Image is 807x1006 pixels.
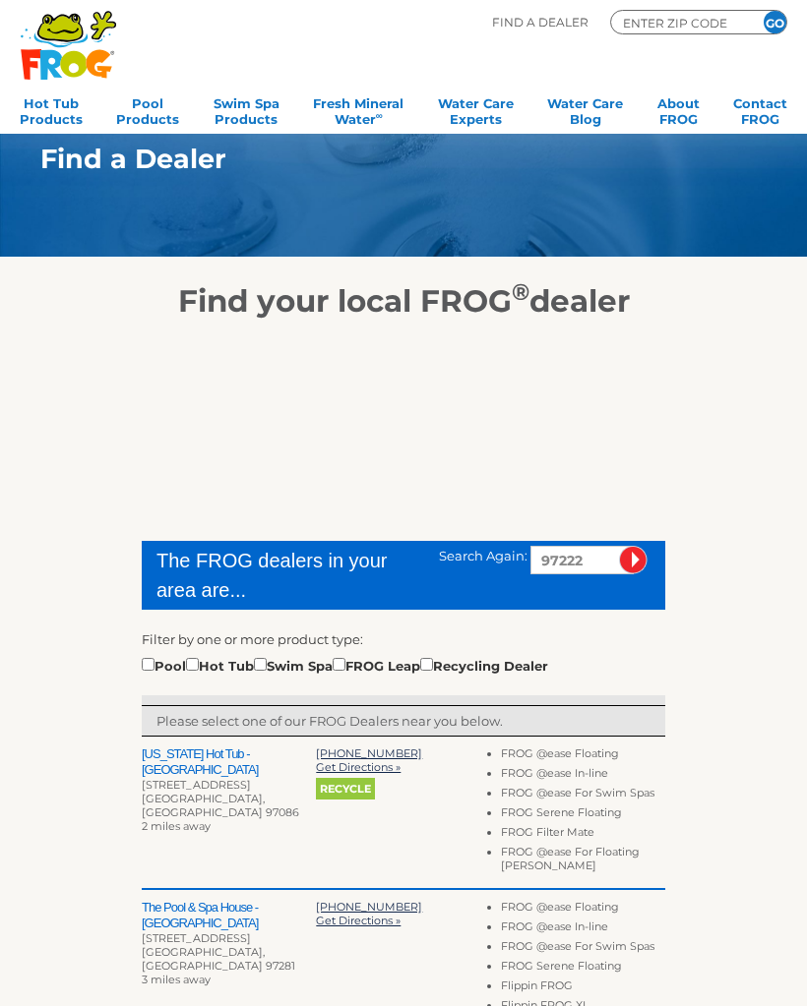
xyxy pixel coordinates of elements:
[156,711,651,731] p: Please select one of our FROG Dealers near you below.
[11,282,796,320] h2: Find your local FROG dealer
[376,110,383,121] sup: ∞
[492,10,589,34] p: Find A Dealer
[547,89,623,129] a: Water CareBlog
[501,825,665,845] li: FROG Filter Mate
[501,786,665,805] li: FROG @ease For Swim Spas
[438,89,514,129] a: Water CareExperts
[501,746,665,766] li: FROG @ease Floating
[142,900,316,931] h2: The Pool & Spa House - [GEOGRAPHIC_DATA]
[316,900,422,914] a: [PHONE_NUMBER]
[142,973,211,986] span: 3 miles away
[501,919,665,939] li: FROG @ease In-line
[501,845,665,878] li: FROG @ease For Floating [PERSON_NAME]
[156,546,410,605] div: The FROG dealers in your area are...
[316,746,422,760] a: [PHONE_NUMBER]
[142,654,548,676] div: Pool Hot Tub Swim Spa FROG Leap Recycling Dealer
[313,89,403,129] a: Fresh MineralWater∞
[621,14,739,31] input: Zip Code Form
[214,89,279,129] a: Swim SpaProducts
[733,89,787,129] a: ContactFROG
[501,766,665,786] li: FROG @ease In-line
[142,629,363,649] label: Filter by one or more product type:
[316,778,375,799] span: Recycle
[764,11,786,33] input: GO
[501,939,665,959] li: FROG @ease For Swim Spas
[40,144,717,174] h1: Find a Dealer
[657,89,700,129] a: AboutFROG
[501,959,665,978] li: FROG Serene Floating
[501,978,665,998] li: Flippin FROG
[142,819,211,833] span: 2 miles away
[142,792,316,819] div: [GEOGRAPHIC_DATA], [GEOGRAPHIC_DATA] 97086
[20,89,83,129] a: Hot TubProducts
[316,760,401,774] a: Get Directions »
[142,931,316,945] div: [STREET_ADDRESS]
[512,277,529,306] sup: ®
[501,805,665,825] li: FROG Serene Floating
[116,89,179,129] a: PoolProducts
[142,746,316,778] h2: [US_STATE] Hot Tub - [GEOGRAPHIC_DATA]
[142,778,316,792] div: [STREET_ADDRESS]
[619,546,648,574] input: Submit
[501,900,665,919] li: FROG @ease Floating
[142,945,316,973] div: [GEOGRAPHIC_DATA], [GEOGRAPHIC_DATA] 97281
[316,914,401,927] a: Get Directions »
[439,548,528,563] span: Search Again:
